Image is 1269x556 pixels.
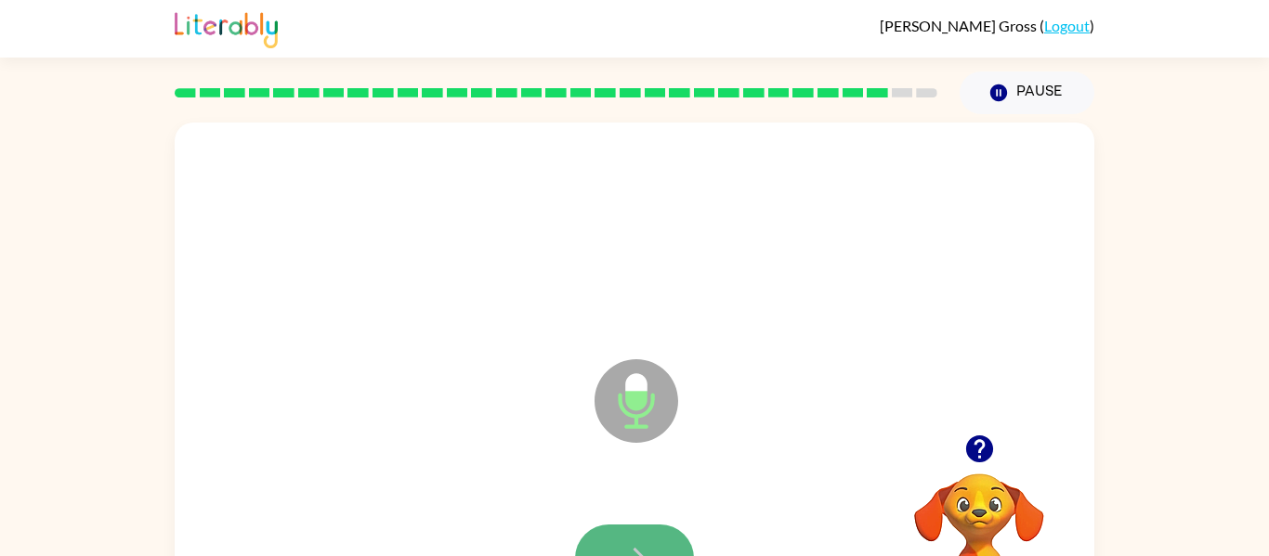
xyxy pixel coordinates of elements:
[880,17,1094,34] div: ( )
[960,71,1094,114] button: Pause
[880,17,1040,34] span: [PERSON_NAME] Gross
[175,7,278,48] img: Literably
[1044,17,1090,34] a: Logout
